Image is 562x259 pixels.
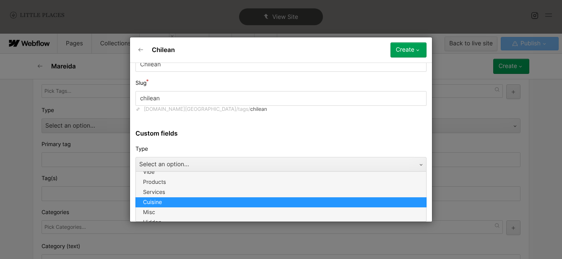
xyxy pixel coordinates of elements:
[390,42,427,58] button: Create
[140,199,422,206] div: Cuisine
[140,168,422,176] div: Vibe
[135,79,146,87] span: Slug
[140,178,422,186] div: Products
[140,188,422,196] div: Services
[140,209,422,216] div: Misc
[140,219,422,226] div: Hidden
[136,158,409,171] div: Select an option...
[135,145,148,153] span: Type
[144,106,250,112] span: [DOMAIN_NAME][GEOGRAPHIC_DATA]/tags/
[152,46,175,54] h2: Chilean
[250,106,267,112] span: chilean
[396,47,414,53] div: Create
[135,129,427,138] h4: Custom fields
